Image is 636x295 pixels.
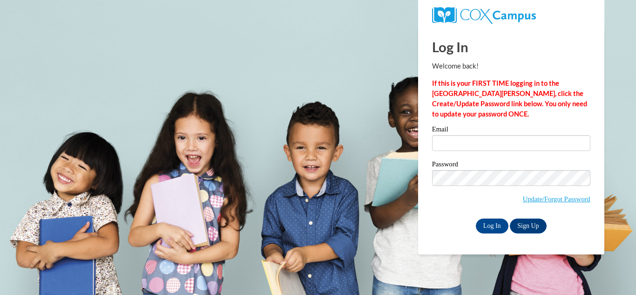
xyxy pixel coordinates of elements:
[432,126,590,135] label: Email
[432,79,587,118] strong: If this is your FIRST TIME logging in to the [GEOGRAPHIC_DATA][PERSON_NAME], click the Create/Upd...
[510,219,546,233] a: Sign Up
[523,195,590,203] a: Update/Forgot Password
[432,161,590,170] label: Password
[432,37,590,56] h1: Log In
[432,11,536,19] a: COX Campus
[432,61,590,71] p: Welcome back!
[476,219,508,233] input: Log In
[432,7,536,24] img: COX Campus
